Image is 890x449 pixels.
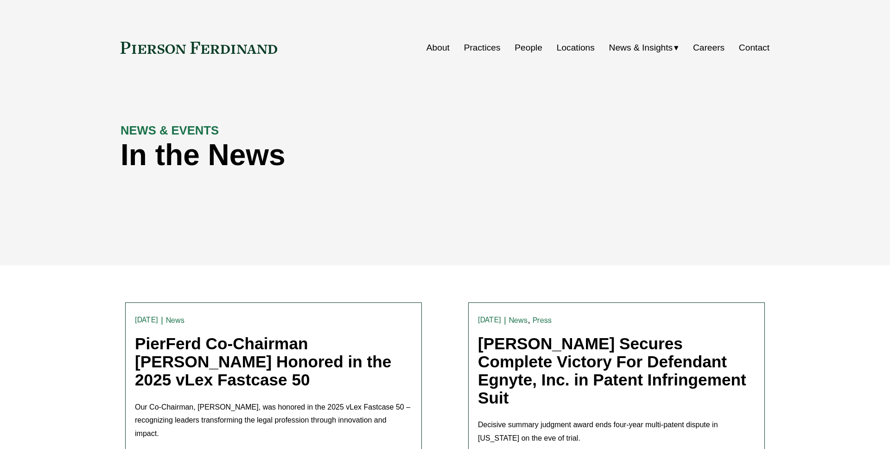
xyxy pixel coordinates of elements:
[515,39,542,57] a: People
[509,316,528,325] a: News
[426,39,450,57] a: About
[533,316,552,325] a: Press
[478,334,746,406] a: [PERSON_NAME] Secures Complete Victory For Defendant Egnyte, Inc. in Patent Infringement Suit
[121,138,607,172] h1: In the News
[609,40,673,56] span: News & Insights
[135,316,158,324] time: [DATE]
[135,401,412,441] p: Our Co-Chairman, [PERSON_NAME], was honored in the 2025 vLex Fastcase 50 – recognizing leaders tr...
[693,39,725,57] a: Careers
[135,334,391,388] a: PierFerd Co-Chairman [PERSON_NAME] Honored in the 2025 vLex Fastcase 50
[166,316,185,325] a: News
[609,39,679,57] a: folder dropdown
[121,124,219,137] strong: NEWS & EVENTS
[464,39,501,57] a: Practices
[478,316,501,324] time: [DATE]
[557,39,595,57] a: Locations
[739,39,769,57] a: Contact
[528,315,530,325] span: ,
[478,418,755,445] p: Decisive summary judgment award ends four-year multi-patent dispute in [US_STATE] on the eve of t...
